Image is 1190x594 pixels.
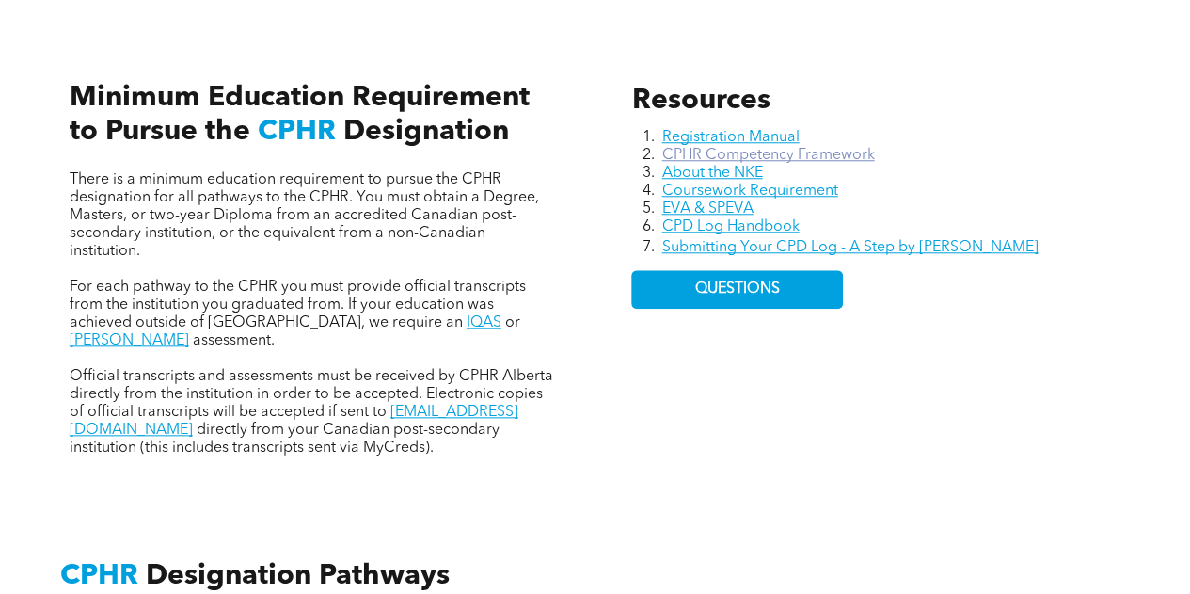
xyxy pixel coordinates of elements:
[70,423,500,456] span: directly from your Canadian post-secondary institution (this includes transcripts sent via MyCreds).
[661,219,799,234] a: CPD Log Handbook
[467,315,501,330] a: IQAS
[695,281,780,298] span: QUESTIONS
[631,270,843,309] a: QUESTIONS
[60,562,138,590] span: CPHR
[661,201,753,217] a: EVA & SPEVA
[146,562,450,590] span: Designation Pathways
[70,280,526,330] span: For each pathway to the CPHR you must provide official transcripts from the institution you gradu...
[70,333,189,348] a: [PERSON_NAME]
[631,87,770,115] span: Resources
[70,172,539,259] span: There is a minimum education requirement to pursue the CPHR designation for all pathways to the C...
[661,184,837,199] a: Coursework Requirement
[193,333,275,348] span: assessment.
[661,148,874,163] a: CPHR Competency Framework
[505,315,520,330] span: or
[70,405,518,438] a: [EMAIL_ADDRESS][DOMAIN_NAME]
[343,118,509,146] span: Designation
[661,240,1038,255] a: Submitting Your CPD Log - A Step by [PERSON_NAME]
[661,166,762,181] a: About the NKE
[70,84,530,146] span: Minimum Education Requirement to Pursue the
[258,118,336,146] span: CPHR
[661,130,799,145] a: Registration Manual
[70,369,553,420] span: Official transcripts and assessments must be received by CPHR Alberta directly from the instituti...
